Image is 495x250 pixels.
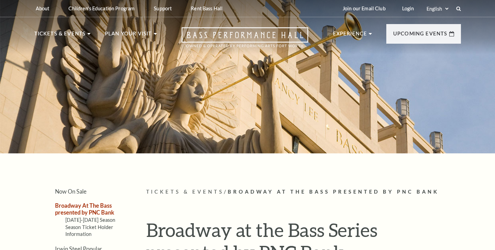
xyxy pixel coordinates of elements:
p: Rent Bass Hall [191,6,223,11]
span: Broadway At The Bass presented by PNC Bank [228,189,439,195]
a: Broadway At The Bass presented by PNC Bank [55,202,114,215]
p: Plan Your Visit [105,30,152,42]
p: Experience [333,30,367,42]
p: Tickets & Events [34,30,86,42]
p: About [36,6,50,11]
p: Upcoming Events [393,30,448,42]
p: / [146,188,461,196]
a: Now On Sale [55,188,87,195]
span: Tickets & Events [146,189,224,195]
a: Season Ticket Holder Information [65,224,114,237]
p: Children's Education Program [68,6,134,11]
p: Support [154,6,172,11]
select: Select: [425,6,450,12]
a: [DATE]-[DATE] Season [65,217,116,223]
